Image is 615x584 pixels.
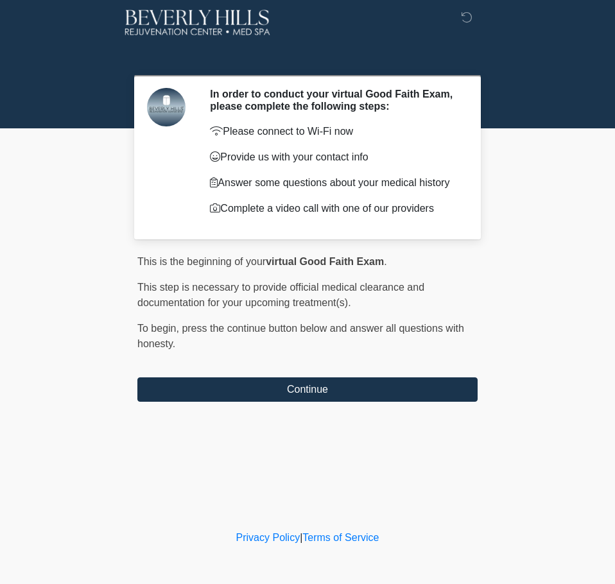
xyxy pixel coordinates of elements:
[128,46,487,70] h1: ‎ ‎ ‎
[302,532,379,543] a: Terms of Service
[125,10,270,35] img: Beverly Hills Rejuvenation Center - Frisco & Highland Park Logo
[266,256,384,267] strong: virtual Good Faith Exam
[210,150,458,165] p: Provide us with your contact info
[210,88,458,112] h2: In order to conduct your virtual Good Faith Exam, please complete the following steps:
[137,256,266,267] span: This is the beginning of your
[300,532,302,543] a: |
[137,377,478,402] button: Continue
[137,323,182,334] span: To begin,
[137,323,464,349] span: press the continue button below and answer all questions with honesty.
[236,532,300,543] a: Privacy Policy
[137,282,424,308] span: This step is necessary to provide official medical clearance and documentation for your upcoming ...
[210,201,458,216] p: Complete a video call with one of our providers
[147,88,186,126] img: Agent Avatar
[210,124,458,139] p: Please connect to Wi-Fi now
[384,256,386,267] span: .
[210,175,458,191] p: Answer some questions about your medical history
